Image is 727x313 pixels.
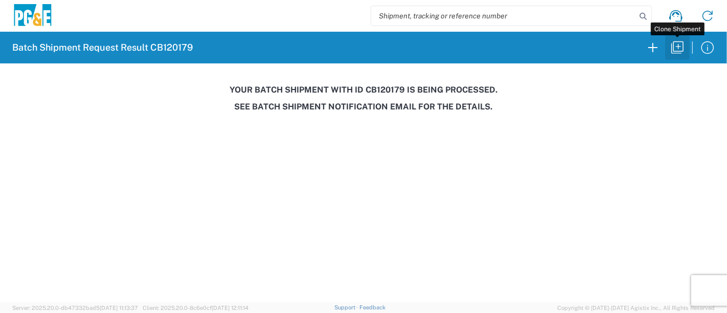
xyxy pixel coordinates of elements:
a: Feedback [359,304,385,310]
h2: Batch Shipment Request Result CB120179 [12,41,193,54]
a: Support [334,304,360,310]
span: [DATE] 12:11:14 [212,305,248,311]
h3: See Batch Shipment Notification email for the details. [7,102,720,111]
span: Client: 2025.20.0-8c6e0cf [143,305,248,311]
img: pge [12,4,53,28]
h3: Your batch shipment with id CB120179 is being processed. [7,85,720,95]
span: Copyright © [DATE]-[DATE] Agistix Inc., All Rights Reserved [557,303,715,312]
span: [DATE] 11:13:37 [100,305,138,311]
span: Server: 2025.20.0-db47332bad5 [12,305,138,311]
input: Shipment, tracking or reference number [371,6,636,26]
